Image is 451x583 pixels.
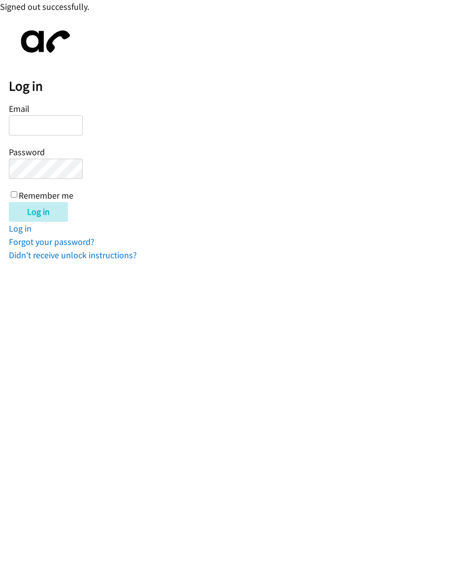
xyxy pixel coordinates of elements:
[19,190,73,201] label: Remember me
[9,22,78,61] img: aphone-8a226864a2ddd6a5e75d1ebefc011f4aa8f32683c2d82f3fb0802fe031f96514.svg
[9,223,32,234] a: Log in
[9,249,137,261] a: Didn't receive unlock instructions?
[9,78,451,95] h2: Log in
[9,202,68,222] input: Log in
[9,103,30,114] label: Email
[9,146,45,158] label: Password
[9,236,95,247] a: Forgot your password?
